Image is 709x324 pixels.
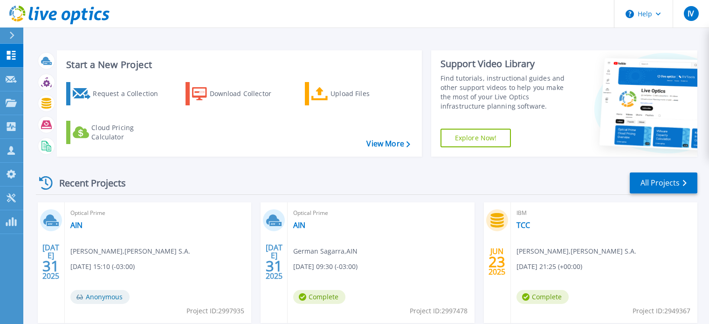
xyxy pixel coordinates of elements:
[293,246,358,256] span: German Sagarra , AIN
[91,123,166,142] div: Cloud Pricing Calculator
[70,262,135,272] span: [DATE] 15:10 (-03:00)
[516,208,692,218] span: IBM
[186,306,244,316] span: Project ID: 2997935
[293,290,345,304] span: Complete
[410,306,468,316] span: Project ID: 2997478
[293,208,468,218] span: Optical Prime
[210,84,284,103] div: Download Collector
[330,84,405,103] div: Upload Files
[489,258,505,266] span: 23
[516,290,569,304] span: Complete
[293,262,358,272] span: [DATE] 09:30 (-03:00)
[36,172,138,194] div: Recent Projects
[366,139,410,148] a: View More
[186,82,289,105] a: Download Collector
[630,172,697,193] a: All Projects
[70,246,190,256] span: [PERSON_NAME] , [PERSON_NAME] S.A.
[516,262,582,272] span: [DATE] 21:25 (+00:00)
[516,221,530,230] a: TCC
[70,290,130,304] span: Anonymous
[70,208,246,218] span: Optical Prime
[66,82,170,105] a: Request a Collection
[42,245,60,279] div: [DATE] 2025
[441,74,574,111] div: Find tutorials, instructional guides and other support videos to help you make the most of your L...
[70,221,83,230] a: AIN
[688,10,694,17] span: IV
[633,306,690,316] span: Project ID: 2949367
[42,262,59,270] span: 31
[441,129,511,147] a: Explore Now!
[488,245,506,279] div: JUN 2025
[441,58,574,70] div: Support Video Library
[93,84,167,103] div: Request a Collection
[516,246,636,256] span: [PERSON_NAME] , [PERSON_NAME] S.A.
[66,121,170,144] a: Cloud Pricing Calculator
[66,60,410,70] h3: Start a New Project
[293,221,305,230] a: AIN
[265,245,283,279] div: [DATE] 2025
[266,262,282,270] span: 31
[305,82,409,105] a: Upload Files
